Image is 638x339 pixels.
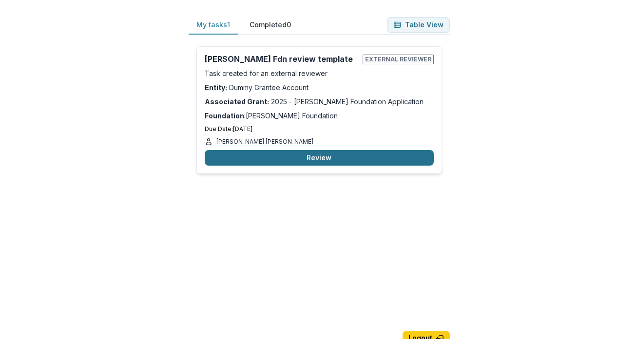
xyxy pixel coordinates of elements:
button: My tasks 1 [189,16,238,35]
span: External reviewer [363,55,434,64]
button: Review [205,150,434,166]
p: Dummy Grantee Account [205,82,434,93]
p: : [PERSON_NAME] Foundation [205,111,434,121]
h2: [PERSON_NAME] Fdn review template [205,55,359,64]
p: 2025 - [PERSON_NAME] Foundation Application [205,96,434,107]
button: Table View [387,17,450,33]
p: Due Date: [DATE] [205,125,434,133]
strong: Foundation [205,112,244,120]
p: Task created for an external reviewer [205,68,434,78]
strong: Associated Grant: [205,97,269,106]
button: Completed 0 [242,16,299,35]
p: [PERSON_NAME] [PERSON_NAME] [216,137,313,146]
strong: Entity: [205,83,227,92]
